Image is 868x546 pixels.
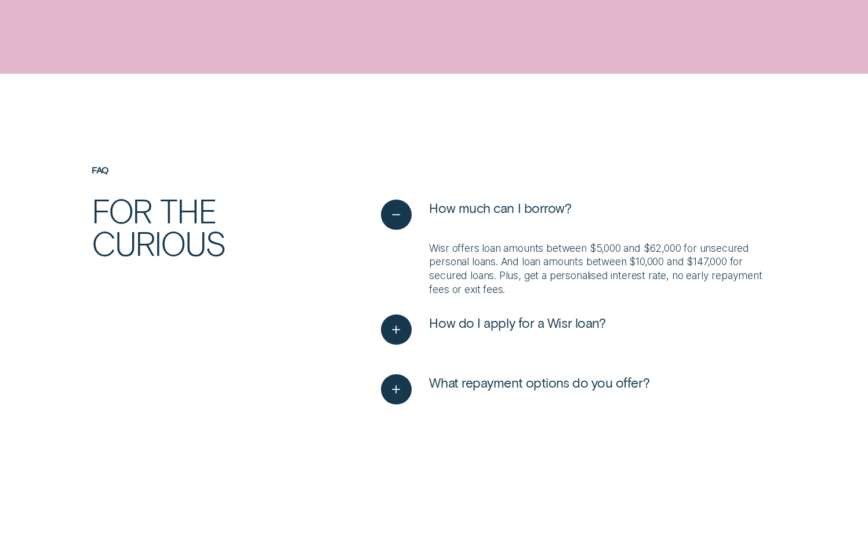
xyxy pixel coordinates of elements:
button: See less [381,200,571,230]
p: Wisr offers loan amounts between $5,000 and $62,000 for unsecured personal loans. And loan amount... [429,241,776,296]
span: How do I apply for a Wisr loan? [429,314,605,331]
button: See more [381,374,649,405]
span: What repayment options do you offer? [429,374,649,390]
h2: For the curious [92,194,313,259]
h4: FAQ [92,165,313,175]
button: See more [381,314,605,345]
div: See less [381,241,776,296]
span: How much can I borrow? [429,200,571,216]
